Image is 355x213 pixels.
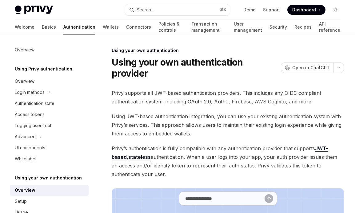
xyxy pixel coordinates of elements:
a: Policies & controls [158,20,184,34]
div: UI components [15,144,45,151]
button: Search...⌘K [125,4,230,15]
a: Access tokens [10,109,89,120]
div: Authentication state [15,100,54,107]
span: Privy’s authentication is fully compatible with any authentication provider that supports , authe... [112,144,344,179]
a: Whitelabel [10,153,89,164]
div: Using your own authentication [112,47,344,54]
h5: Using Privy authentication [15,65,72,73]
button: Send message [265,194,273,203]
div: Search... [137,6,154,14]
div: Setup [15,198,27,205]
a: Overview [10,185,89,196]
div: Access tokens [15,111,45,118]
a: Authentication state [10,98,89,109]
div: Overview [15,187,35,194]
a: Overview [10,44,89,55]
a: Welcome [15,20,34,34]
a: Setup [10,196,89,207]
a: Recipes [294,20,312,34]
div: Overview [15,78,34,85]
span: Using JWT-based authentication integration, you can use your existing authentication system with ... [112,112,344,138]
div: Logging users out [15,122,51,129]
a: Basics [42,20,56,34]
button: Open in ChatGPT [281,62,333,73]
a: Logging users out [10,120,89,131]
a: API reference [319,20,340,34]
a: UI components [10,142,89,153]
a: Demo [243,7,256,13]
h5: Using your own authentication [15,174,82,182]
button: Toggle dark mode [330,5,340,15]
span: Privy supports all JWT-based authentication providers. This includes any OIDC compliant authentic... [112,89,344,106]
a: Transaction management [191,20,226,34]
div: Login methods [15,89,45,96]
a: stateless [128,154,151,160]
span: Dashboard [292,7,316,13]
a: Authentication [63,20,95,34]
a: User management [234,20,262,34]
span: ⌘ K [220,7,226,12]
div: Advanced [15,133,36,140]
div: Overview [15,46,34,54]
a: Dashboard [287,5,325,15]
a: Wallets [103,20,119,34]
a: Security [269,20,287,34]
img: light logo [15,6,53,14]
a: Support [263,7,280,13]
a: Overview [10,76,89,87]
h1: Using your own authentication provider [112,57,278,79]
span: Open in ChatGPT [292,65,330,71]
div: Whitelabel [15,155,36,163]
a: Connectors [126,20,151,34]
